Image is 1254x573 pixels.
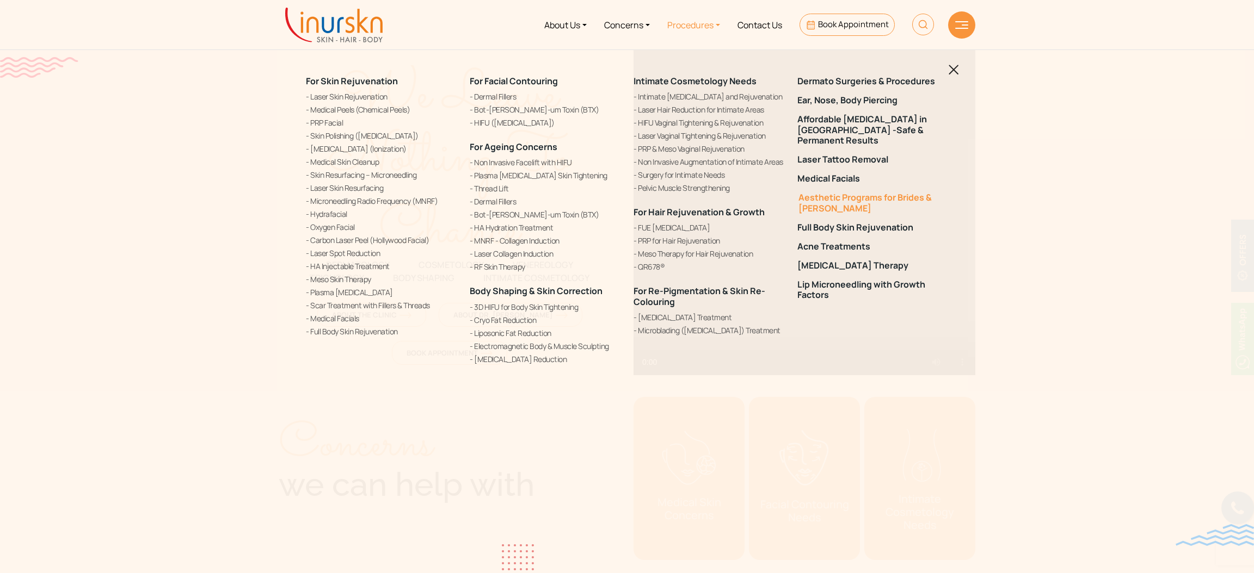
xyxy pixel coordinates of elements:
a: HA Injectable Treatment [306,260,457,272]
a: Bot-[PERSON_NAME]-um Toxin (BTX) [470,104,620,115]
a: For Re-Pigmentation & Skin Re-Colouring [634,285,765,307]
a: HA Hydration Treatment [470,222,620,233]
a: Microneedling Radio Frequency (MNRF) [306,195,457,207]
a: Skin Polishing ([MEDICAL_DATA]) [306,130,457,141]
a: Carbon Laser Peel (Hollywood Facial) [306,234,457,246]
a: MNRF - Collagen Induction [470,235,620,246]
a: Laser Spot Reduction [306,247,457,259]
a: Non Invasive Augmentation of Intimate Areas [634,156,784,167]
a: PRP Facial [306,117,457,128]
a: Plasma [MEDICAL_DATA] Skin Tightening [470,170,620,181]
a: Intimate Cosmetology Needs [634,75,757,87]
a: Liposonic Fat Reduction [470,327,620,339]
a: For Hair Rejuvenation & Growth [634,206,765,218]
a: Lip Microneedling with Growth Factors [797,279,948,300]
span: Book Appointment [818,18,889,30]
img: HeaderSearch [912,14,934,35]
a: Concerns [595,4,659,45]
a: Cryo Fat Reduction [470,314,620,326]
a: Skin Resurfacing – Microneedling [306,169,457,180]
a: Meso Therapy for Hair Rejuvenation [634,248,784,259]
a: Medical Skin Cleanup [306,156,457,167]
a: Plasma [MEDICAL_DATA] [306,286,457,298]
a: HIFU Vaginal Tightening & Rejuvenation [634,117,784,128]
a: Laser Skin Resurfacing [306,182,457,194]
a: Laser Tattoo Removal [797,154,948,165]
a: About Us [536,4,595,45]
a: FUE [MEDICAL_DATA] [634,222,784,233]
a: Scar Treatment with Fillers & Threads [306,300,457,311]
a: Acne Treatments [797,241,948,252]
a: For Facial Contouring [470,75,558,87]
a: Full Body Skin Rejuvenation [797,222,948,233]
a: Hydrafacial [306,208,457,220]
a: Electromagnetic Body & Muscle Sculpting [470,340,620,352]
a: Non Invasive Facelift with HIFU [470,157,620,168]
img: inurskn-logo [285,8,383,42]
a: Pelvic Muscle Strengthening [634,182,784,194]
a: RF Skin Therapy [470,261,620,272]
a: Affordable [MEDICAL_DATA] in [GEOGRAPHIC_DATA] -Safe & Permanent Results [797,114,948,146]
a: PRP & Meso Vaginal Rejuvenation [634,143,784,154]
a: QR678® [634,261,784,272]
a: Aesthetic Programs for Brides & [PERSON_NAME] [797,192,948,213]
a: Bot-[PERSON_NAME]-um Toxin (BTX) [470,209,620,220]
a: HIFU ([MEDICAL_DATA]) [470,117,620,128]
a: Meso Skin Therapy [306,273,457,285]
a: Laser Vaginal Tightening & Rejuvenation [634,130,784,141]
a: Medical Peels (Chemical Peels) [306,104,457,115]
a: Medical Facials [306,313,457,324]
a: Full Body Skin Rejuvenation [306,326,457,337]
a: Procedures [659,4,729,45]
a: Book Appointment [800,14,895,36]
a: Medical Facials [797,173,948,184]
img: bluewave [1176,524,1254,546]
a: Laser Skin Rejuvenation [306,91,457,102]
a: Surgery for Intimate Needs [634,169,784,180]
a: [MEDICAL_DATA] Treatment [634,312,784,323]
a: Laser Hair Reduction for Intimate Areas [634,104,784,115]
a: For Ageing Concerns [470,141,557,153]
a: [MEDICAL_DATA] (Ionization) [306,143,457,154]
img: hamLine.svg [955,21,968,29]
a: [MEDICAL_DATA] Reduction [470,353,620,365]
img: blackclosed [949,65,959,75]
a: PRP for Hair Rejuvenation [634,235,784,246]
a: Thread Lift [470,183,620,194]
a: Body Shaping & Skin Correction [470,285,603,297]
a: Laser Collagen Induction [470,248,620,259]
a: Dermato Surgeries & Procedures [797,76,948,86]
a: Oxygen Facial [306,221,457,233]
a: Microblading ([MEDICAL_DATA]) Treatment [634,325,784,336]
a: 3D HIFU for Body Skin Tightening [470,301,620,313]
a: [MEDICAL_DATA] Therapy [797,260,948,271]
a: For Skin Rejuvenation [306,75,398,87]
a: Intimate [MEDICAL_DATA] and Rejuvenation [634,91,784,102]
a: Dermal Fillers [470,91,620,102]
a: Ear, Nose, Body Piercing [797,95,948,105]
a: Contact Us [729,4,791,45]
a: Dermal Fillers [470,196,620,207]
